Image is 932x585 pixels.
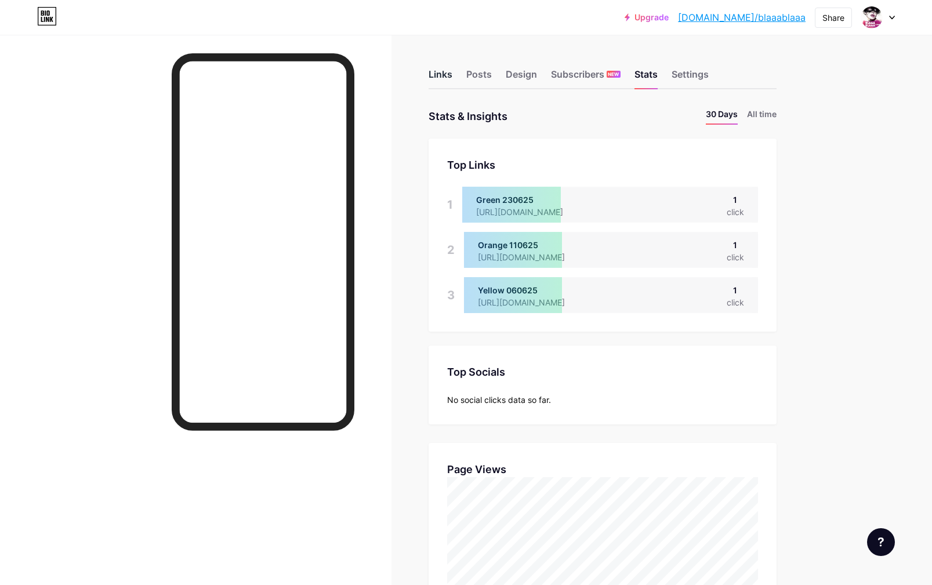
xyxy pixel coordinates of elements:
[727,296,744,308] div: click
[747,108,777,125] li: All time
[625,13,669,22] a: Upgrade
[447,232,455,268] div: 2
[506,67,537,88] div: Design
[429,67,452,88] div: Links
[634,67,658,88] div: Stats
[429,108,507,125] div: Stats & Insights
[727,206,744,218] div: click
[447,462,758,477] div: Page Views
[727,194,744,206] div: 1
[551,67,621,88] div: Subscribers
[678,10,806,24] a: [DOMAIN_NAME]/blaaablaaa
[727,284,744,296] div: 1
[727,251,744,263] div: click
[466,67,492,88] div: Posts
[447,394,758,406] div: No social clicks data so far.
[447,277,455,313] div: 3
[447,187,453,223] div: 1
[822,12,844,24] div: Share
[672,67,709,88] div: Settings
[727,239,744,251] div: 1
[447,157,758,173] div: Top Links
[447,364,758,380] div: Top Socials
[706,108,738,125] li: 30 Days
[861,6,883,28] img: blaaablaaa
[608,71,619,78] span: NEW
